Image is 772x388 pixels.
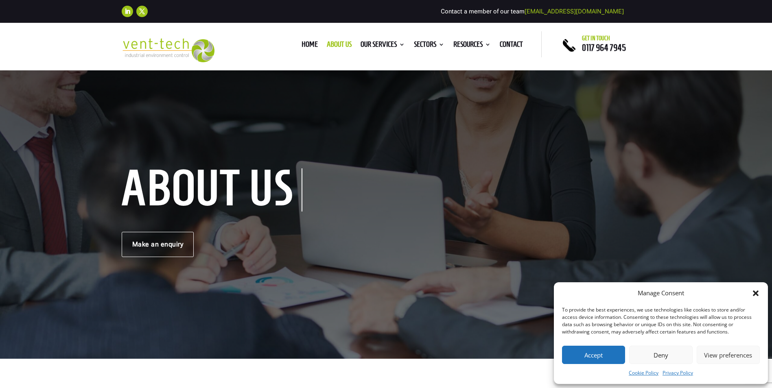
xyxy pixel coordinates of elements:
a: Our Services [361,41,405,50]
button: Deny [629,346,692,364]
button: View preferences [697,346,760,364]
a: About us [327,41,352,50]
a: 0117 964 7945 [582,43,626,52]
a: Privacy Policy [663,368,693,378]
a: Cookie Policy [629,368,658,378]
img: 2023-09-27T08_35_16.549ZVENT-TECH---Clear-background [122,38,215,62]
a: Make an enquiry [122,232,194,257]
div: To provide the best experiences, we use technologies like cookies to store and/or access device i... [562,306,759,336]
a: Resources [453,41,491,50]
a: Sectors [414,41,444,50]
div: Close dialog [752,289,760,297]
button: Accept [562,346,625,364]
span: Contact a member of our team [441,8,624,15]
a: Contact [500,41,523,50]
a: Follow on X [136,6,148,17]
a: Home [302,41,318,50]
span: Get in touch [582,35,610,41]
a: Follow on LinkedIn [122,6,133,17]
h1: About us [122,168,302,211]
div: Manage Consent [638,288,684,298]
a: [EMAIL_ADDRESS][DOMAIN_NAME] [525,8,624,15]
